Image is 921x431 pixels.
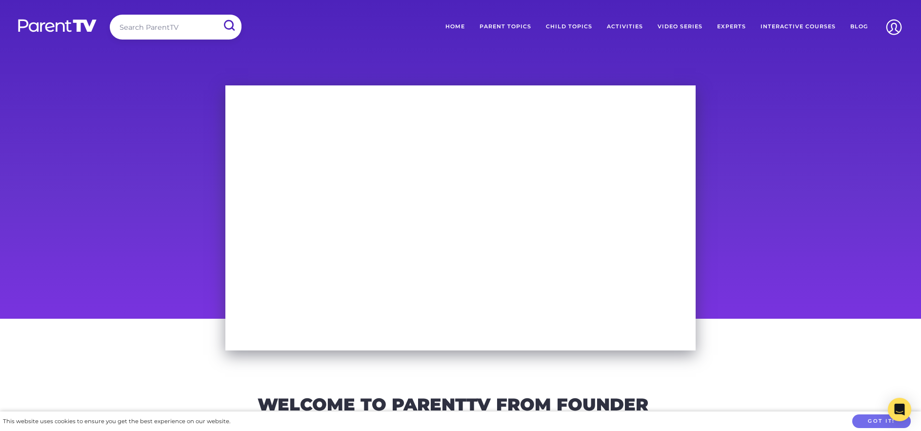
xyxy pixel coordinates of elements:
[216,15,241,37] input: Submit
[110,15,241,40] input: Search ParentTV
[17,19,98,33] img: parenttv-logo-white.4c85aaf.svg
[438,15,472,39] a: Home
[650,15,710,39] a: Video Series
[888,398,911,421] div: Open Intercom Messenger
[3,416,230,427] div: This website uses cookies to ensure you get the best experience on our website.
[600,15,650,39] a: Activities
[710,15,753,39] a: Experts
[258,397,663,428] h2: Welcome To ParentTV From Founder [PERSON_NAME]
[881,15,906,40] img: Account
[539,15,600,39] a: Child Topics
[843,15,875,39] a: Blog
[852,414,911,429] button: Got it!
[472,15,539,39] a: Parent Topics
[753,15,843,39] a: Interactive Courses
